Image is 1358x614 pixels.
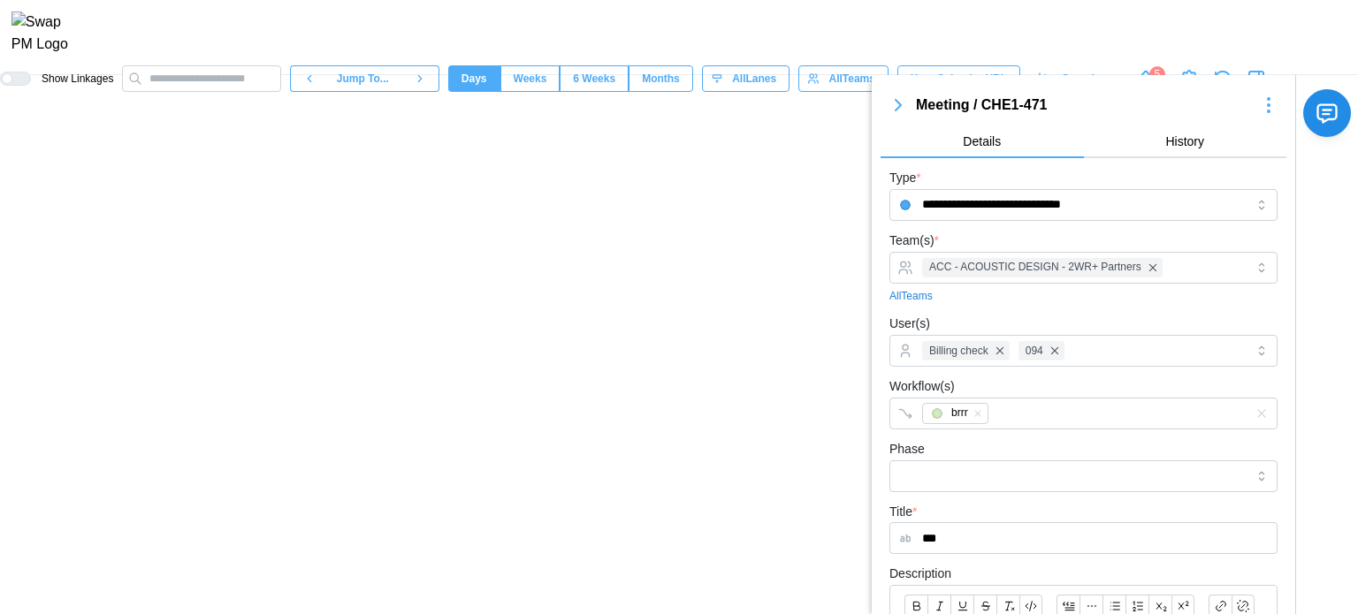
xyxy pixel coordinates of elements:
span: 094 [1026,343,1043,360]
span: Billing check [929,343,988,360]
span: All Teams [828,66,874,91]
a: Overview [1029,65,1122,92]
span: Jump To... [337,66,389,91]
div: brrr [951,405,968,421]
a: All Teams [889,288,933,305]
div: 5 [1149,66,1165,82]
button: Refresh Grid [1210,66,1235,91]
label: Workflow(s) [889,377,955,397]
span: Days [462,66,487,91]
span: 6 Weeks [573,66,615,91]
button: Months [629,65,693,92]
label: User(s) [889,315,930,334]
button: Days [448,65,500,92]
span: Show Linkages [31,72,113,86]
img: Swap PM Logo [11,11,83,56]
span: Months [642,66,680,91]
span: ACC - ACOUSTIC DESIGN - 2WR+ Partners [929,259,1141,276]
a: Notifications [1131,64,1161,94]
span: Your Calendar URL [911,66,1007,91]
label: Title [889,503,917,522]
button: Weeks [500,65,561,92]
label: Type [889,169,921,188]
button: 6 Weeks [560,65,629,92]
button: Jump To... [328,65,401,92]
span: Weeks [514,66,547,91]
label: Description [889,565,951,584]
span: Overview [1061,66,1108,91]
button: AllTeams [798,65,889,92]
span: History [1165,135,1204,148]
button: Your Calendar URL [897,65,1020,92]
label: Phase [889,440,925,459]
button: AllLanes [702,65,790,92]
button: Close Drawer [1244,66,1269,91]
span: All Lanes [732,66,776,91]
span: Details [963,135,1001,148]
div: Meeting / CHE1-471 [916,95,1251,117]
a: View Project [1177,66,1202,91]
label: Team(s) [889,231,939,251]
